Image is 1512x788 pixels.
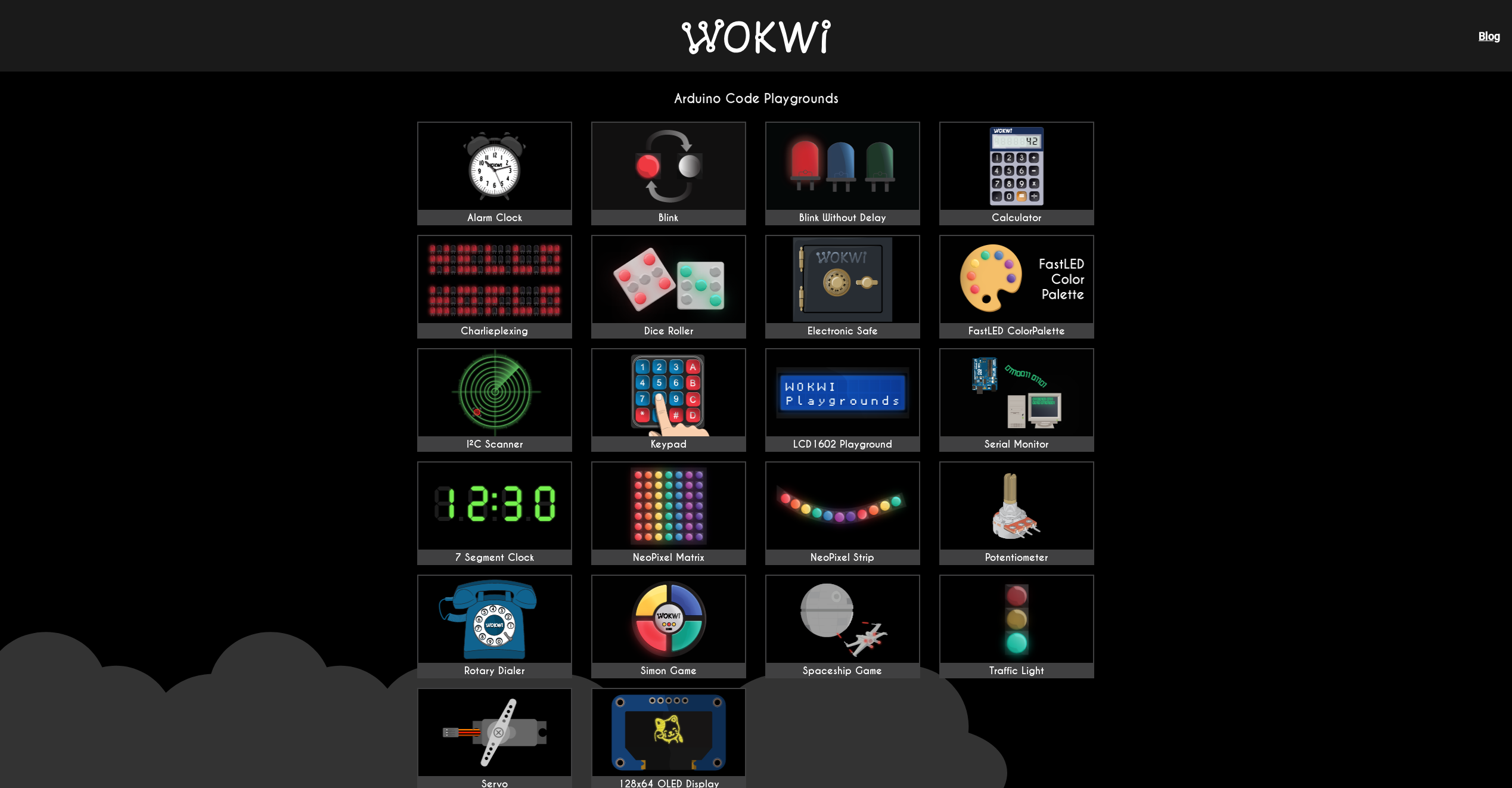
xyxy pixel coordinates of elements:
img: I²C Scanner [418,349,571,436]
a: Charlieplexing [417,235,572,339]
a: 7 Segment Clock [417,461,572,565]
a: Alarm Clock [417,122,572,225]
img: LCD1602 Playground [766,349,919,436]
img: 7 Segment Clock [418,463,571,550]
img: Traffic Light [940,576,1093,663]
a: NeoPixel Strip [765,461,920,565]
div: 7 Segment Clock [418,552,571,564]
a: Blink [591,122,746,225]
a: Electronic Safe [765,235,920,339]
a: I²C Scanner [417,348,572,452]
div: Simon Game [592,665,745,677]
img: 128x64 OLED Display [592,689,745,776]
img: Keypad [592,349,745,436]
div: FastLED ColorPalette [940,325,1093,337]
div: Keypad [592,439,745,451]
img: Alarm Clock [418,123,571,210]
div: NeoPixel Strip [766,552,919,564]
div: I²C Scanner [418,439,571,451]
a: Keypad [591,348,746,452]
img: Rotary Dialer [418,576,571,663]
div: Rotary Dialer [418,665,571,677]
div: Serial Monitor [940,439,1093,451]
a: Rotary Dialer [417,575,572,678]
div: LCD1602 Playground [766,439,919,451]
a: Serial Monitor [939,348,1094,452]
div: Blink Without Delay [766,212,919,224]
div: Calculator [940,212,1093,224]
img: Servo [418,689,571,776]
img: Dice Roller [592,236,745,323]
a: NeoPixel Matrix [591,461,746,565]
div: Dice Roller [592,325,745,337]
div: Blink [592,212,745,224]
a: Potentiometer [939,461,1094,565]
img: NeoPixel Matrix [592,463,745,550]
img: Wokwi [682,19,831,54]
div: Charlieplexing [418,325,571,337]
a: Blog [1479,30,1500,42]
img: Spaceship Game [766,576,919,663]
div: Electronic Safe [766,325,919,337]
img: Blink [592,123,745,210]
img: FastLED ColorPalette [940,236,1093,323]
a: Simon Game [591,575,746,678]
img: Electronic Safe [766,236,919,323]
a: LCD1602 Playground [765,348,920,452]
img: Potentiometer [940,463,1093,550]
h2: Arduino Code Playgrounds [408,91,1105,107]
img: Serial Monitor [940,349,1093,436]
div: Spaceship Game [766,665,919,677]
a: Dice Roller [591,235,746,339]
a: FastLED ColorPalette [939,235,1094,339]
div: Traffic Light [940,665,1093,677]
a: Traffic Light [939,575,1094,678]
a: Spaceship Game [765,575,920,678]
a: Blink Without Delay [765,122,920,225]
img: Charlieplexing [418,236,571,323]
img: Blink Without Delay [766,123,919,210]
img: Calculator [940,123,1093,210]
img: NeoPixel Strip [766,463,919,550]
img: Simon Game [592,576,745,663]
a: Calculator [939,122,1094,225]
div: NeoPixel Matrix [592,552,745,564]
div: Alarm Clock [418,212,571,224]
div: Potentiometer [940,552,1093,564]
